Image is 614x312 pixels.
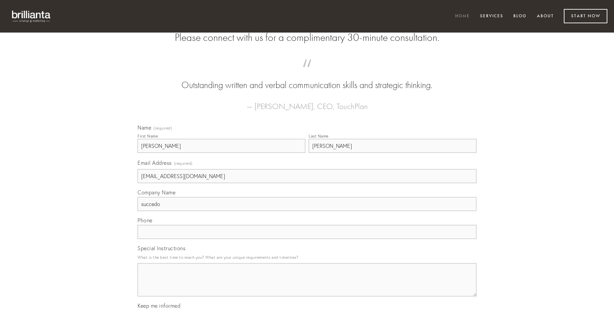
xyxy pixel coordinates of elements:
[7,7,56,26] img: brillianta - research, strategy, marketing
[309,134,329,139] div: Last Name
[138,159,172,166] span: Email Address
[138,253,476,262] p: What is the best time to reach you? What are your unique requirements and timelines?
[138,31,476,44] h2: Please connect with us for a complimentary 30-minute consultation.
[138,124,151,131] span: Name
[138,217,153,224] span: Phone
[138,302,180,309] span: Keep me informed
[476,11,508,22] a: Services
[148,66,466,79] span: “
[148,66,466,92] blockquote: Outstanding written and verbal communication skills and strategic thinking.
[138,134,158,139] div: First Name
[451,11,474,22] a: Home
[533,11,558,22] a: About
[138,189,175,196] span: Company Name
[174,159,193,168] span: (required)
[148,92,466,113] figcaption: — [PERSON_NAME], CEO, TouchPlan
[138,245,185,252] span: Special Instructions
[153,126,172,130] span: (required)
[564,9,607,23] a: Start Now
[509,11,531,22] a: Blog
